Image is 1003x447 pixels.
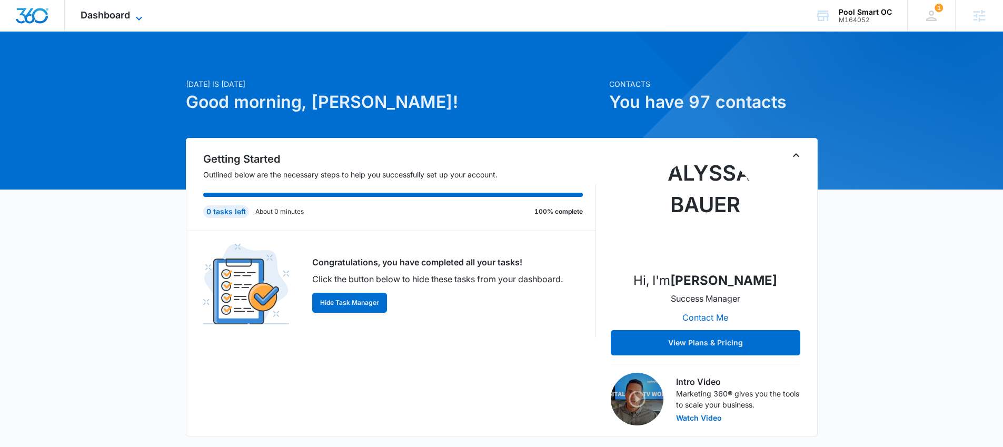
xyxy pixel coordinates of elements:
button: Contact Me [672,305,739,330]
p: Hi, I'm [633,271,777,290]
button: Hide Task Manager [312,293,387,313]
div: account id [839,16,892,24]
p: Marketing 360® gives you the tools to scale your business. [676,388,800,410]
p: [DATE] is [DATE] [186,78,603,90]
p: Click the button below to hide these tasks from your dashboard. [312,273,563,285]
strong: [PERSON_NAME] [670,273,777,288]
button: Watch Video [676,414,722,422]
p: Success Manager [671,292,740,305]
div: Domain Overview [40,62,94,69]
img: Intro Video [611,373,663,425]
h1: Good morning, [PERSON_NAME]! [186,90,603,115]
button: Toggle Collapse [790,149,802,162]
div: account name [839,8,892,16]
img: tab_keywords_by_traffic_grey.svg [105,61,113,69]
p: Contacts [609,78,818,90]
div: v 4.0.25 [29,17,52,25]
p: Congratulations, you have completed all your tasks! [312,256,563,269]
img: website_grey.svg [17,27,25,36]
p: 100% complete [534,207,583,216]
h1: You have 97 contacts [609,90,818,115]
div: 0 tasks left [203,205,249,218]
span: Dashboard [81,9,130,21]
div: Domain: [DOMAIN_NAME] [27,27,116,36]
button: View Plans & Pricing [611,330,800,355]
p: About 0 minutes [255,207,304,216]
img: tab_domain_overview_orange.svg [28,61,37,69]
div: Keywords by Traffic [116,62,177,69]
h3: Intro Video [676,375,800,388]
p: Outlined below are the necessary steps to help you successfully set up your account. [203,169,596,180]
span: 1 [935,4,943,12]
h2: Getting Started [203,151,596,167]
img: logo_orange.svg [17,17,25,25]
img: Alyssa Bauer [653,157,758,263]
div: notifications count [935,4,943,12]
